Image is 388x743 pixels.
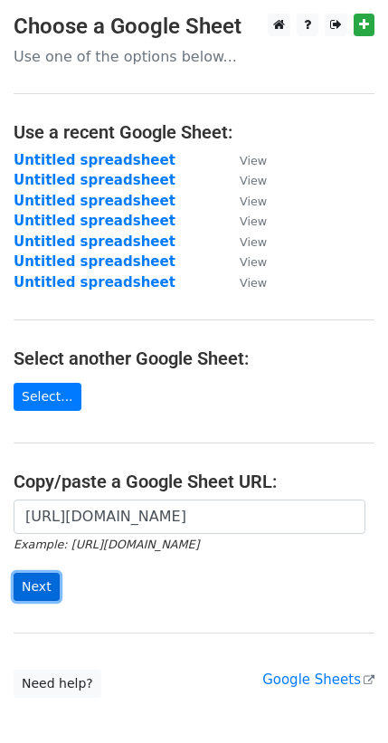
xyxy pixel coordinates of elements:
[222,253,267,270] a: View
[222,233,267,250] a: View
[14,274,175,291] a: Untitled spreadsheet
[240,214,267,228] small: View
[14,500,365,534] input: Paste your Google Sheet URL here
[14,172,175,188] a: Untitled spreadsheet
[14,121,374,143] h4: Use a recent Google Sheet:
[14,47,374,66] p: Use one of the options below...
[14,233,175,250] a: Untitled spreadsheet
[222,213,267,229] a: View
[14,573,60,601] input: Next
[14,538,199,551] small: Example: [URL][DOMAIN_NAME]
[14,14,374,40] h3: Choose a Google Sheet
[240,174,267,187] small: View
[240,154,267,167] small: View
[14,670,101,698] a: Need help?
[14,253,175,270] a: Untitled spreadsheet
[222,274,267,291] a: View
[298,656,388,743] iframe: Chat Widget
[14,193,175,209] a: Untitled spreadsheet
[240,276,267,290] small: View
[240,255,267,269] small: View
[14,471,374,492] h4: Copy/paste a Google Sheet URL:
[262,672,374,688] a: Google Sheets
[14,383,81,411] a: Select...
[14,152,175,168] a: Untitled spreadsheet
[240,235,267,249] small: View
[222,193,267,209] a: View
[14,348,374,369] h4: Select another Google Sheet:
[222,172,267,188] a: View
[240,195,267,208] small: View
[14,213,175,229] a: Untitled spreadsheet
[222,152,267,168] a: View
